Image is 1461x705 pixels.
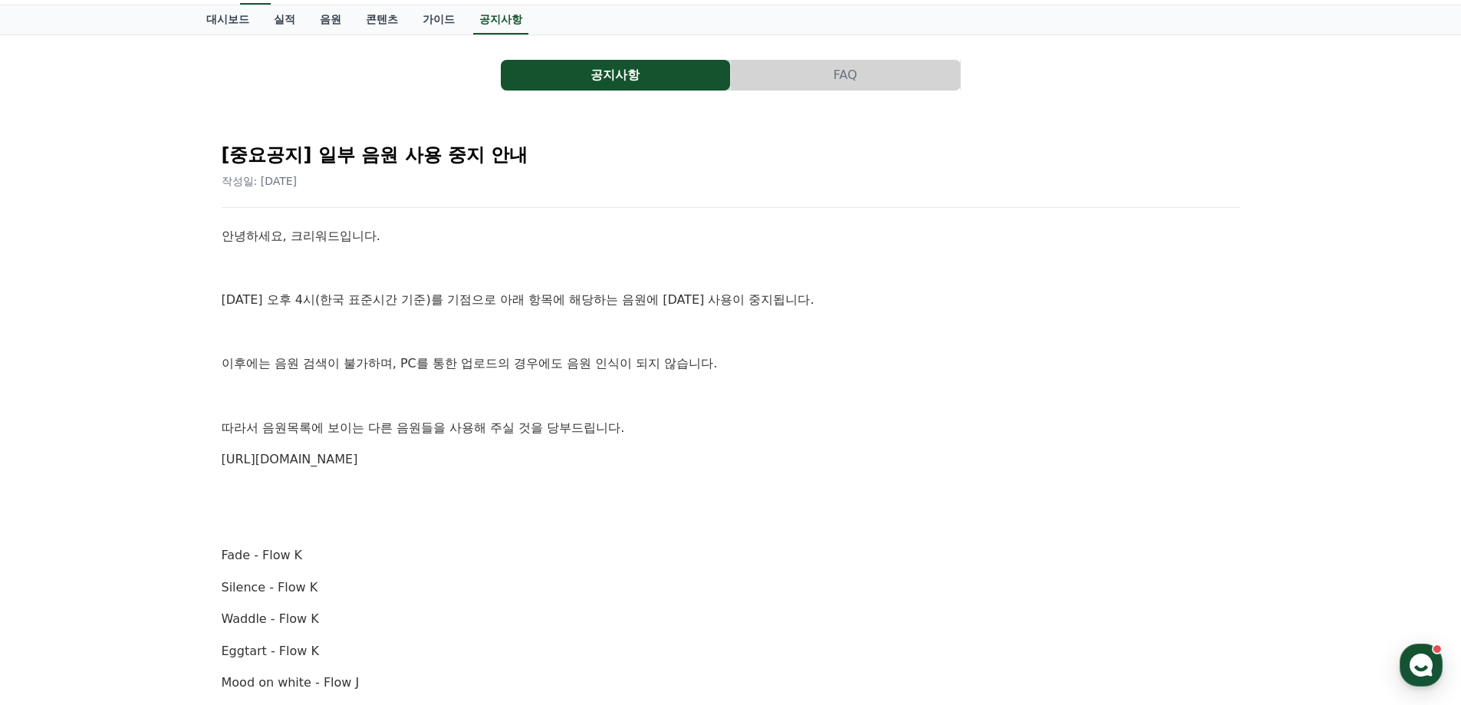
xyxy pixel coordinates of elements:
h2: [중요공지] 일부 음원 사용 중지 안내 [222,143,1240,167]
a: 공지사항 [501,60,731,91]
p: 따라서 음원목록에 보이는 다른 음원들을 사용해 주실 것을 당부드립니다. [222,418,1240,438]
a: 음원 [308,5,354,35]
span: 작성일: [DATE] [222,175,298,187]
p: 안녕하세요, 크리워드입니다. [222,226,1240,246]
a: 대화 [101,486,198,525]
p: Mood on white - Flow J [222,673,1240,693]
span: 설정 [237,509,255,522]
a: 공지사항 [473,5,528,35]
p: 이후에는 음원 검색이 불가하며, PC를 통한 업로드의 경우에도 음원 인식이 되지 않습니다. [222,354,1240,374]
a: 콘텐츠 [354,5,410,35]
p: Waddle - Flow K [222,609,1240,629]
p: Eggtart - Flow K [222,641,1240,661]
p: [DATE] 오후 4시(한국 표준시간 기준)를 기점으로 아래 항목에 해당하는 음원에 [DATE] 사용이 중지됩니다. [222,290,1240,310]
a: 홈 [5,486,101,525]
a: 실적 [262,5,308,35]
p: Silence - Flow K [222,578,1240,598]
a: 대시보드 [194,5,262,35]
button: 공지사항 [501,60,730,91]
span: 대화 [140,510,159,522]
a: 가이드 [410,5,467,35]
p: Fade - Flow K [222,545,1240,565]
button: FAQ [731,60,960,91]
a: 설정 [198,486,295,525]
span: 홈 [48,509,58,522]
a: FAQ [731,60,961,91]
a: [URL][DOMAIN_NAME] [222,452,358,466]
